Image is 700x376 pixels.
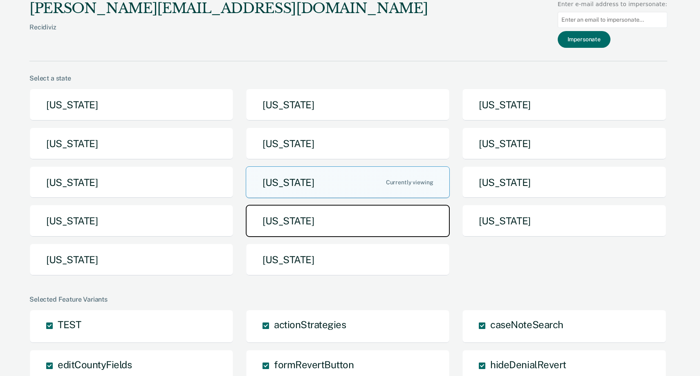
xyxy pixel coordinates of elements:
button: [US_STATE] [246,205,450,237]
input: Enter an email to impersonate... [558,12,667,28]
span: editCountyFields [58,359,132,370]
button: Impersonate [558,31,610,48]
button: [US_STATE] [246,128,450,160]
button: [US_STATE] [29,89,233,121]
button: [US_STATE] [246,89,450,121]
span: actionStrategies [274,319,346,330]
button: [US_STATE] [246,166,450,199]
span: hideDenialRevert [490,359,566,370]
button: [US_STATE] [29,205,233,237]
button: [US_STATE] [462,166,666,199]
button: [US_STATE] [29,166,233,199]
button: [US_STATE] [462,128,666,160]
button: [US_STATE] [29,244,233,276]
span: formRevertButton [274,359,354,370]
span: caseNoteSearch [490,319,563,330]
div: Selected Feature Variants [29,295,667,303]
button: [US_STATE] [462,205,666,237]
button: [US_STATE] [29,128,233,160]
button: [US_STATE] [246,244,450,276]
span: TEST [58,319,81,330]
div: Select a state [29,74,667,82]
div: Recidiviz [29,23,428,44]
button: [US_STATE] [462,89,666,121]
